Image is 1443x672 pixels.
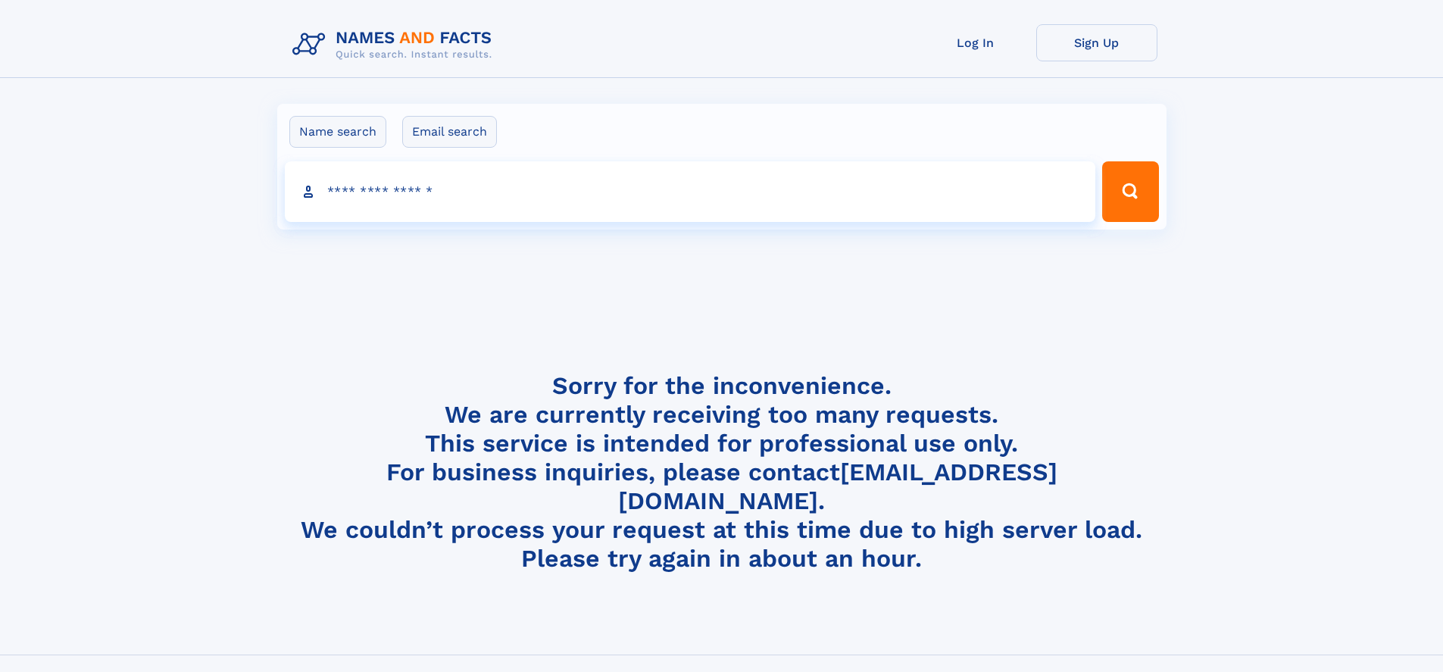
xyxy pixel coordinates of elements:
[618,458,1057,515] a: [EMAIL_ADDRESS][DOMAIN_NAME]
[1036,24,1157,61] a: Sign Up
[289,116,386,148] label: Name search
[1102,161,1158,222] button: Search Button
[402,116,497,148] label: Email search
[286,371,1157,574] h4: Sorry for the inconvenience. We are currently receiving too many requests. This service is intend...
[286,24,504,65] img: Logo Names and Facts
[285,161,1096,222] input: search input
[915,24,1036,61] a: Log In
